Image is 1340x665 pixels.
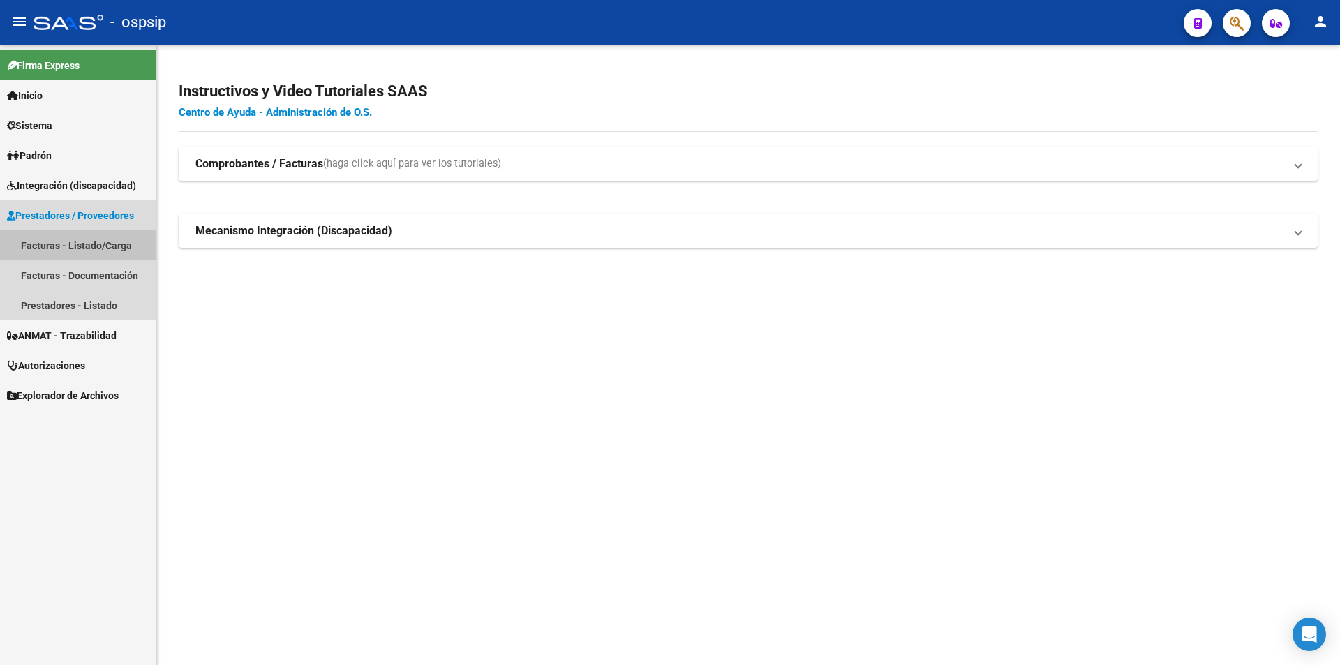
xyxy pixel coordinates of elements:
span: Autorizaciones [7,358,85,373]
strong: Mecanismo Integración (Discapacidad) [195,223,392,239]
span: Inicio [7,88,43,103]
span: Prestadores / Proveedores [7,208,134,223]
span: Padrón [7,148,52,163]
h2: Instructivos y Video Tutoriales SAAS [179,78,1318,105]
a: Centro de Ayuda - Administración de O.S. [179,106,372,119]
mat-icon: person [1312,13,1329,30]
span: Explorador de Archivos [7,388,119,403]
mat-icon: menu [11,13,28,30]
span: Integración (discapacidad) [7,178,136,193]
span: ANMAT - Trazabilidad [7,328,117,343]
mat-expansion-panel-header: Mecanismo Integración (Discapacidad) [179,214,1318,248]
div: Open Intercom Messenger [1293,618,1326,651]
span: Firma Express [7,58,80,73]
span: (haga click aquí para ver los tutoriales) [323,156,501,172]
mat-expansion-panel-header: Comprobantes / Facturas(haga click aquí para ver los tutoriales) [179,147,1318,181]
span: - ospsip [110,7,166,38]
span: Sistema [7,118,52,133]
strong: Comprobantes / Facturas [195,156,323,172]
